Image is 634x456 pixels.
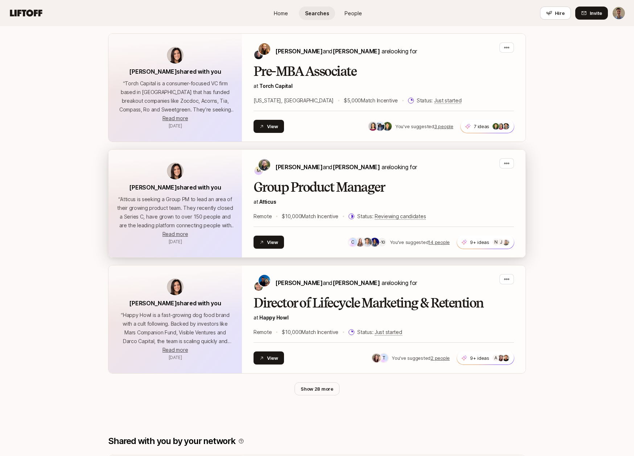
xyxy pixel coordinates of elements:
[333,279,380,286] span: [PERSON_NAME]
[494,354,497,362] p: A
[254,328,272,337] p: Remote
[282,328,338,337] p: $10,000 Match Incentive
[169,355,182,360] span: August 12, 2025 7:42am
[299,7,335,20] a: Searches
[390,239,429,245] span: You've suggested
[108,436,235,446] p: Shared with you by your network
[344,96,398,105] p: $5,000 Match Incentive
[275,162,417,172] p: are looking for
[275,48,323,55] span: [PERSON_NAME]
[498,123,504,130] img: 8e928528_8e7b_4680_9d6d_cf1ab603377b.jpg
[345,9,362,17] span: People
[333,163,380,171] span: [PERSON_NAME]
[162,346,188,354] button: Read more
[434,123,453,129] u: 3 people
[378,239,385,246] p: +10
[274,9,288,17] span: Home
[372,354,381,362] img: a3489ee2_b486_4676_b05a_7dbc5fc9643c.jpg
[500,238,502,247] p: J
[357,328,402,337] p: Status:
[259,199,276,205] a: Atticus
[169,239,182,244] span: August 12, 2025 7:42am
[333,48,380,55] span: [PERSON_NAME]
[129,184,221,191] span: [PERSON_NAME] shared with you
[503,355,509,361] img: 5b8ff4aa_1867_4940_a63f_be413d91594e.jpg
[356,238,365,247] img: e678d282_1e5f_4bfd_a753_4e2f56d8a85a.jpg
[259,314,288,321] a: Happy Howl
[167,278,184,295] img: avatar-url
[375,329,402,335] span: Just started
[254,296,514,310] h2: Director of Lifecycle Marketing & Retention
[295,382,339,395] button: Show 28 more
[254,236,284,249] button: View
[431,355,450,361] u: 2 people
[117,195,233,230] p: “ Atticus is seeking a Group PM to lead an area of their growing product team. They recently clos...
[257,166,261,175] p: M
[169,123,182,129] span: August 12, 2025 7:42am
[392,355,431,361] span: You've suggested
[129,68,221,75] span: [PERSON_NAME] shared with you
[457,235,514,249] button: 9+ ideasNJ
[167,163,184,179] img: avatar-url
[417,96,461,105] p: Status:
[613,7,625,19] img: Ben Levinson
[254,351,284,365] button: View
[612,7,625,20] button: Ben Levinson
[493,123,499,130] img: 945ae836_be8d_49fe_9090_3bb1436381ce.jpg
[259,83,292,89] a: Torch Capital
[555,9,565,17] span: Hire
[259,159,270,171] img: Ben Abrahams
[254,282,263,291] img: Josh Pierce
[254,180,514,195] h2: Group Product Manager
[305,9,329,17] span: Searches
[162,231,188,237] span: Read more
[323,279,380,286] span: and
[254,50,263,59] img: Christopher Harper
[323,163,380,171] span: and
[460,119,514,133] button: 7 ideas
[370,238,379,247] img: 90eded78_8763_4b90_886d_1866ab3d7947.jpg
[167,47,184,64] img: avatar-url
[129,300,221,307] span: [PERSON_NAME] shared with you
[383,122,392,131] img: 945ae836_be8d_49fe_9090_3bb1436381ce.jpg
[383,354,385,362] p: T
[503,239,509,245] img: da6b3cbb_ec78_4927_92aa_ca1e7f35b64f.jpg
[470,239,489,246] p: 9+ ideas
[282,212,338,221] p: $10,000 Match Incentive
[275,279,323,286] span: [PERSON_NAME]
[575,7,608,20] button: Invite
[457,351,514,365] button: 9+ ideasA
[117,311,233,346] p: “ Happy Howl is a fast-growing dog food brand with a cult following. Backed by investors like Mar...
[275,163,323,171] span: [PERSON_NAME]
[369,122,377,131] img: 8e928528_8e7b_4680_9d6d_cf1ab603377b.jpg
[434,97,462,104] span: Just started
[351,238,354,247] p: C
[395,123,434,129] span: You've suggested
[323,48,380,55] span: and
[357,212,426,221] p: Status:
[254,198,514,206] p: at
[117,79,233,114] p: “ Torch Capital is a consumer-focused VC firm based in [GEOGRAPHIC_DATA] that has funded breakout...
[162,115,188,121] span: Read more
[275,46,417,56] p: are looking for
[259,43,270,55] img: Katie Reiner
[254,96,334,105] p: [US_STATE], [GEOGRAPHIC_DATA]
[259,275,270,286] img: Colin Buckley
[162,114,188,123] button: Read more
[335,7,371,20] a: People
[498,355,504,361] img: a3489ee2_b486_4676_b05a_7dbc5fc9643c.jpg
[162,347,188,353] span: Read more
[474,123,489,130] p: 7 ideas
[254,64,514,79] h2: Pre-MBA Associate
[540,7,571,20] button: Hire
[503,123,509,130] img: 599478ff_1391_42ac_84de_cbe7b0ac67ed.jpg
[428,239,450,245] u: 14 people
[254,82,514,90] p: at
[254,120,284,133] button: View
[470,354,489,362] p: 9+ ideas
[254,212,272,221] p: Remote
[494,238,498,247] p: N
[162,230,188,239] button: Read more
[375,213,426,220] span: Reviewing candidates
[590,9,602,17] span: Invite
